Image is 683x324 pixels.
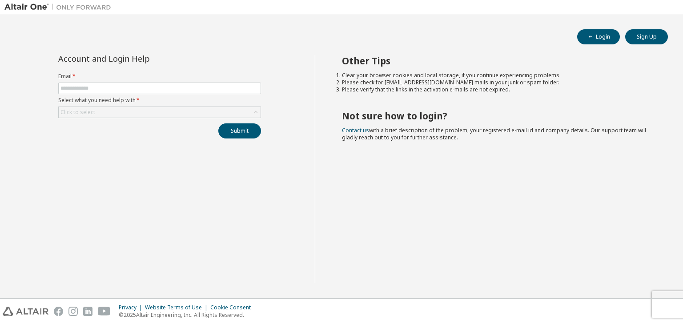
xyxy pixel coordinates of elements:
label: Email [58,73,261,80]
label: Select what you need help with [58,97,261,104]
button: Login [577,29,620,44]
div: Account and Login Help [58,55,221,62]
p: © 2025 Altair Engineering, Inc. All Rights Reserved. [119,311,256,319]
li: Please check for [EMAIL_ADDRESS][DOMAIN_NAME] mails in your junk or spam folder. [342,79,652,86]
span: with a brief description of the problem, your registered e-mail id and company details. Our suppo... [342,126,646,141]
a: Contact us [342,126,369,134]
div: Privacy [119,304,145,311]
img: linkedin.svg [83,307,92,316]
li: Please verify that the links in the activation e-mails are not expired. [342,86,652,93]
img: youtube.svg [98,307,111,316]
div: Click to select [59,107,261,118]
img: facebook.svg [54,307,63,316]
div: Website Terms of Use [145,304,210,311]
img: Altair One [4,3,116,12]
h2: Not sure how to login? [342,110,652,122]
button: Sign Up [625,29,668,44]
div: Cookie Consent [210,304,256,311]
button: Submit [218,123,261,138]
img: instagram.svg [68,307,78,316]
li: Clear your browser cookies and local storage, if you continue experiencing problems. [342,72,652,79]
img: altair_logo.svg [3,307,48,316]
h2: Other Tips [342,55,652,67]
div: Click to select [60,109,95,116]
